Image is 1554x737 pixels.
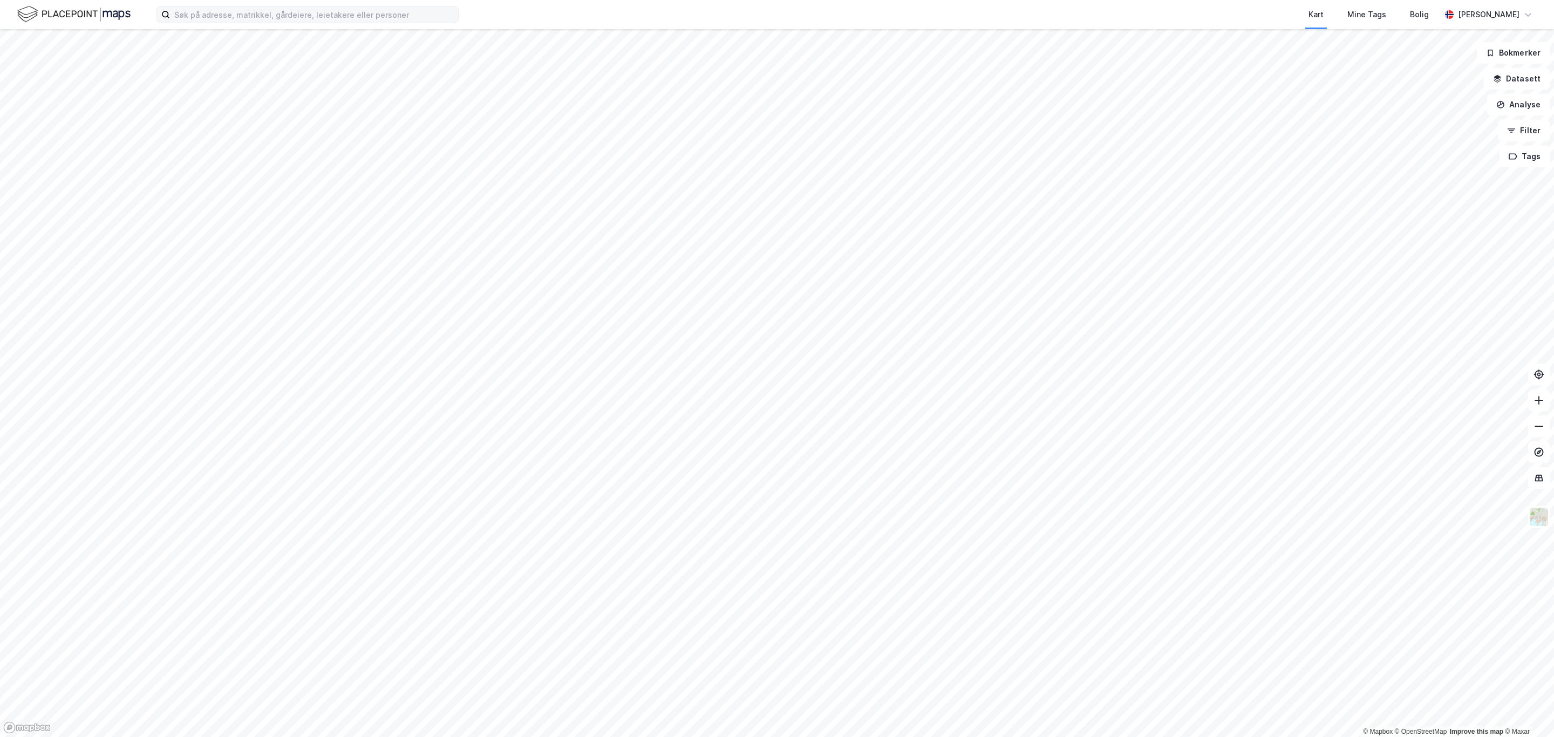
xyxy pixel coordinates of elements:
[17,5,131,24] img: logo.f888ab2527a4732fd821a326f86c7f29.svg
[1529,507,1549,527] img: Z
[1500,146,1550,167] button: Tags
[1347,8,1386,21] div: Mine Tags
[1410,8,1429,21] div: Bolig
[1477,42,1550,64] button: Bokmerker
[3,721,51,734] a: Mapbox homepage
[1458,8,1519,21] div: [PERSON_NAME]
[1487,94,1550,115] button: Analyse
[1498,120,1550,141] button: Filter
[1395,728,1447,735] a: OpenStreetMap
[1363,728,1393,735] a: Mapbox
[1484,68,1550,90] button: Datasett
[1450,728,1503,735] a: Improve this map
[1308,8,1324,21] div: Kart
[1500,685,1554,737] iframe: Chat Widget
[170,6,458,23] input: Søk på adresse, matrikkel, gårdeiere, leietakere eller personer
